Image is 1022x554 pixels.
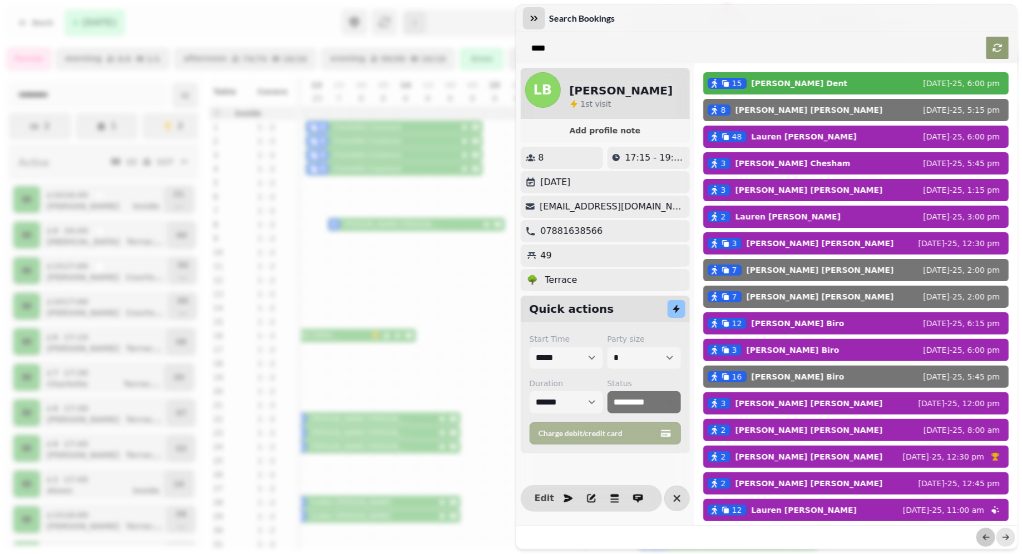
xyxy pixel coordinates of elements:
span: 8 [721,104,726,116]
p: [EMAIL_ADDRESS][DOMAIN_NAME] [540,200,685,213]
p: visit [581,98,611,109]
p: [DATE]-25, 11:00 am [903,505,984,516]
button: 3[PERSON_NAME] Biro[DATE]-25, 6:00 pm [703,339,1009,361]
p: [DATE]-25, 12:45 pm [919,478,1000,489]
button: next [996,528,1015,547]
p: [DATE]-25, 3:00 pm [923,211,1000,222]
span: 12 [732,318,742,329]
label: Status [608,378,681,389]
span: 2 [721,451,726,462]
label: Start Time [530,333,603,345]
button: 12Lauren [PERSON_NAME][DATE]-25, 11:00 am [703,499,1009,521]
button: 3[PERSON_NAME] Chesham[DATE]-25, 5:45 pm [703,152,1009,174]
button: 3[PERSON_NAME] [PERSON_NAME][DATE]-25, 12:30 pm [703,232,1009,254]
button: 7[PERSON_NAME] [PERSON_NAME][DATE]-25, 2:00 pm [703,259,1009,281]
p: [PERSON_NAME] Biro [751,318,844,329]
p: [PERSON_NAME] Dent [751,78,847,89]
p: [DATE]-25, 12:30 pm [903,451,984,462]
button: 12[PERSON_NAME] Biro[DATE]-25, 6:15 pm [703,312,1009,335]
p: [DATE]-25, 2:00 pm [923,264,1000,276]
span: st [585,99,595,108]
span: 48 [732,131,742,142]
p: [PERSON_NAME] Biro [751,371,844,382]
button: Edit [534,487,556,510]
span: 1 [581,99,586,108]
p: 17:15 - 19:15 [625,151,685,164]
h3: Search Bookings [550,12,620,25]
span: 3 [721,184,726,196]
p: [PERSON_NAME] [PERSON_NAME] [735,104,882,116]
p: [DATE] [541,176,571,189]
button: 16[PERSON_NAME] Biro[DATE]-25, 5:45 pm [703,366,1009,388]
p: [DATE]-25, 12:00 pm [919,398,1000,409]
p: [PERSON_NAME] [PERSON_NAME] [735,425,882,436]
p: 🌳 [527,273,539,287]
p: [DATE]-25, 6:00 pm [923,345,1000,356]
button: back [976,528,995,547]
button: 2[PERSON_NAME] [PERSON_NAME][DATE]-25, 12:30 pm [703,446,1009,468]
p: [PERSON_NAME] [PERSON_NAME] [735,478,882,489]
button: 2[PERSON_NAME] [PERSON_NAME][DATE]-25, 12:45 pm [703,472,1009,495]
p: 49 [541,249,552,262]
p: [DATE]-25, 5:15 pm [923,104,1000,116]
p: [DATE]-25, 5:45 pm [923,158,1000,169]
button: 2[PERSON_NAME] [PERSON_NAME][DATE]-25, 8:00 am [703,419,1009,441]
h2: Quick actions [530,301,614,317]
p: [PERSON_NAME] Biro [746,345,839,356]
span: 2 [721,478,726,489]
p: [DATE]-25, 6:00 pm [923,78,1000,89]
h2: [PERSON_NAME] [570,83,673,98]
label: Party size [608,333,681,345]
p: 8 [539,151,544,164]
p: [PERSON_NAME] [PERSON_NAME] [746,238,893,249]
span: Add profile note [534,127,677,134]
button: 2Lauren [PERSON_NAME][DATE]-25, 3:00 pm [703,206,1009,228]
span: Charge debit/credit card [539,430,658,437]
p: Lauren [PERSON_NAME] [751,505,857,516]
p: [DATE]-25, 1:15 pm [923,184,1000,196]
p: [PERSON_NAME] Chesham [735,158,850,169]
p: [PERSON_NAME] [PERSON_NAME] [746,291,893,302]
span: 3 [721,398,726,409]
span: 16 [732,371,742,382]
p: [DATE]-25, 5:45 pm [923,371,1000,382]
span: 7 [732,264,737,276]
p: [DATE]-25, 12:30 pm [919,238,1000,249]
button: 48Lauren [PERSON_NAME][DATE]-25, 6:00 pm [703,126,1009,148]
p: [PERSON_NAME] [PERSON_NAME] [735,398,882,409]
span: 3 [732,345,737,356]
p: Terrace [545,273,577,287]
button: Add profile note [525,123,685,138]
p: 07881638566 [541,224,603,238]
p: Lauren [PERSON_NAME] [735,211,841,222]
button: 15[PERSON_NAME] Dent[DATE]-25, 6:00 pm [703,72,1009,94]
span: 2 [721,211,726,222]
span: 15 [732,78,742,89]
span: Edit [538,494,551,503]
p: [DATE]-25, 6:00 pm [923,131,1000,142]
span: 2 [721,425,726,436]
p: Lauren [PERSON_NAME] [751,131,857,142]
span: 7 [732,291,737,302]
button: 3[PERSON_NAME] [PERSON_NAME][DATE]-25, 12:00 pm [703,392,1009,415]
button: 8[PERSON_NAME] [PERSON_NAME][DATE]-25, 5:15 pm [703,99,1009,121]
button: Charge debit/credit card [530,422,681,445]
span: 12 [732,505,742,516]
p: [DATE]-25, 6:15 pm [923,318,1000,329]
span: 3 [732,238,737,249]
p: [PERSON_NAME] [PERSON_NAME] [735,451,882,462]
p: [DATE]-25, 2:00 pm [923,291,1000,302]
p: [DATE]-25, 8:00 am [924,425,1000,436]
p: [PERSON_NAME] [PERSON_NAME] [735,184,882,196]
button: 3[PERSON_NAME] [PERSON_NAME][DATE]-25, 1:15 pm [703,179,1009,201]
button: 7[PERSON_NAME] [PERSON_NAME][DATE]-25, 2:00 pm [703,286,1009,308]
label: Duration [530,378,603,389]
span: LB [534,83,552,97]
p: [PERSON_NAME] [PERSON_NAME] [746,264,893,276]
span: 3 [721,158,726,169]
